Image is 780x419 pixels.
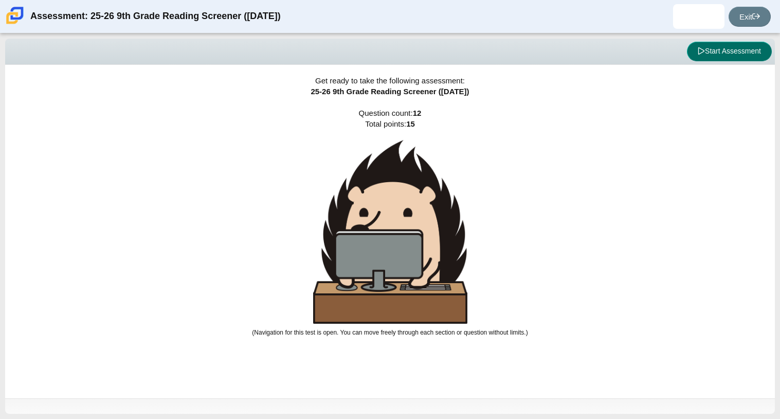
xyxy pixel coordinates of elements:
a: Carmen School of Science & Technology [4,19,26,28]
b: 15 [406,119,415,128]
small: (Navigation for this test is open. You can move freely through each section or question without l... [252,329,528,336]
img: hedgehog-behind-computer-large.png [313,140,467,324]
b: 12 [413,109,422,117]
img: Carmen School of Science & Technology [4,5,26,26]
div: Assessment: 25-26 9th Grade Reading Screener ([DATE]) [30,4,281,29]
button: Start Assessment [687,42,772,61]
img: einila.birkley.9kQBnt [691,8,707,25]
a: Exit [729,7,771,27]
span: Question count: Total points: [252,109,528,336]
span: 25-26 9th Grade Reading Screener ([DATE]) [311,87,469,96]
span: Get ready to take the following assessment: [315,76,465,85]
